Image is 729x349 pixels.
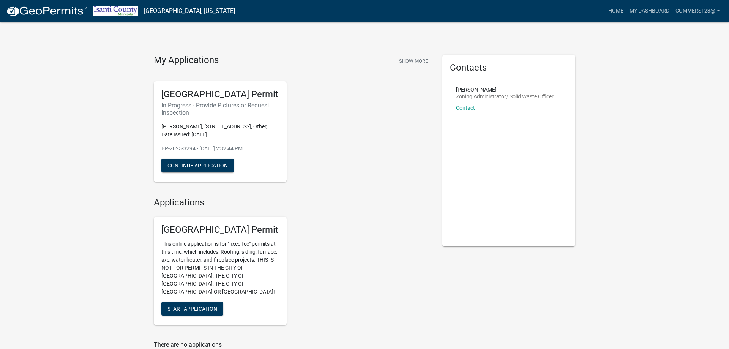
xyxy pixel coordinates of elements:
p: This online application is for "fixed fee" permits at this time, which includes: Roofing, siding,... [161,240,279,296]
a: Contact [456,105,475,111]
button: Start Application [161,302,223,316]
p: Zoning Administrator/ Solid Waste Officer [456,94,554,99]
a: Commers123@ [672,4,723,18]
h4: My Applications [154,55,219,66]
span: Start Application [167,306,217,312]
h5: [GEOGRAPHIC_DATA] Permit [161,89,279,100]
a: [GEOGRAPHIC_DATA], [US_STATE] [144,5,235,17]
wm-workflow-list-section: Applications [154,197,431,332]
a: Home [605,4,626,18]
button: Continue Application [161,159,234,172]
p: [PERSON_NAME] [456,87,554,92]
button: Show More [396,55,431,67]
h5: Contacts [450,62,568,73]
a: My Dashboard [626,4,672,18]
p: BP-2025-3294 - [DATE] 2:32:44 PM [161,145,279,153]
h6: In Progress - Provide Pictures or Request Inspection [161,102,279,116]
img: Isanti County, Minnesota [93,6,138,16]
h4: Applications [154,197,431,208]
h5: [GEOGRAPHIC_DATA] Permit [161,224,279,235]
p: [PERSON_NAME], [STREET_ADDRESS], Other, Date Issued: [DATE] [161,123,279,139]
